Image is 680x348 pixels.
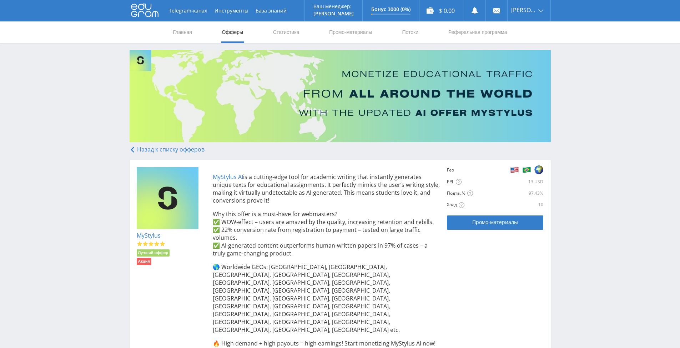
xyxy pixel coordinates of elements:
[472,219,518,225] span: Промо-материалы
[512,190,543,196] div: 97.43%
[511,7,536,13] span: [PERSON_NAME]
[137,232,161,239] a: MyStylus
[130,145,205,153] a: Назад к списку офферов
[130,50,551,142] img: Banner
[213,263,440,334] p: 🌎 Worldwide GEOs: [GEOGRAPHIC_DATA], [GEOGRAPHIC_DATA], [GEOGRAPHIC_DATA], [GEOGRAPHIC_DATA], [GE...
[137,167,199,229] img: e836bfbd110e4da5150580c9a99ecb16.png
[447,215,543,230] a: Промо-материалы
[401,21,419,43] a: Потоки
[313,11,354,16] p: [PERSON_NAME]
[447,167,470,173] div: Гео
[213,173,243,181] a: MyStylus AI
[447,179,470,185] div: EPL
[534,165,543,174] img: 8ccb95d6cbc0ca5a259a7000f084d08e.png
[447,202,511,208] div: Холд
[510,165,519,174] img: b2e5cb7c326a8f2fba0c03a72091f869.png
[471,179,543,185] div: 13 USD
[313,4,354,9] p: Ваш менеджер:
[137,258,151,265] li: Акция
[371,6,410,12] p: Бонус 3000 (0%)
[448,21,508,43] a: Реферальная программа
[213,173,440,204] p: is a cutting-edge tool for academic writing that instantly generates unique texts for educational...
[137,249,170,257] li: Лучший оффер
[512,202,543,208] div: 10
[447,190,511,197] div: Подтв. %
[328,21,373,43] a: Промо-материалы
[221,21,244,43] a: Офферы
[272,21,300,43] a: Статистика
[522,165,531,174] img: f6d4d8a03f8825964ffc357a2a065abb.png
[213,339,440,347] p: 🔥 High demand + high payouts = high earnings! Start monetizing MyStylus AI now!
[213,210,440,257] p: Why this offer is a must-have for webmasters? ✅ WOW-effect – users are amazed by the quality, inc...
[172,21,193,43] a: Главная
